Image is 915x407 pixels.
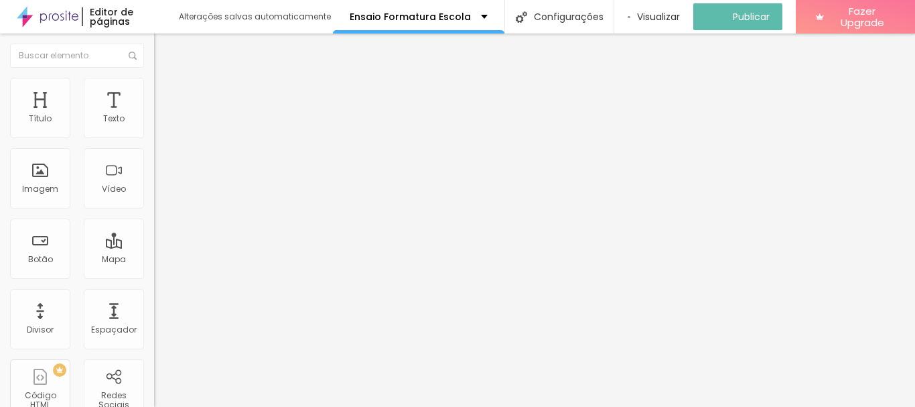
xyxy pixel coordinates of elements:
[129,52,137,60] img: Icone
[102,255,126,264] div: Mapa
[10,44,144,68] input: Buscar elemento
[179,13,333,21] div: Alterações salvas automaticamente
[154,34,915,407] iframe: Editor
[693,3,782,30] button: Publicar
[27,325,54,335] div: Divisor
[516,11,527,23] img: Icone
[628,11,630,23] img: view-1.svg
[28,255,53,264] div: Botão
[102,184,126,194] div: Vídeo
[733,11,770,22] span: Publicar
[82,7,165,26] div: Editor de páginas
[29,114,52,123] div: Título
[91,325,137,335] div: Espaçador
[830,5,896,29] span: Fazer Upgrade
[614,3,693,30] button: Visualizar
[103,114,125,123] div: Texto
[22,184,58,194] div: Imagem
[637,11,680,22] span: Visualizar
[350,12,471,21] p: Ensaio Formatura Escola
